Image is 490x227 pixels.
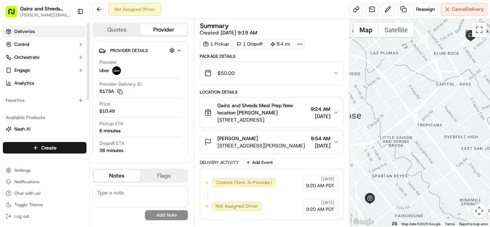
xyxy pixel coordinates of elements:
[14,80,34,86] span: Analytics
[4,157,58,170] a: 📗Knowledge Base
[3,95,86,106] div: Favorites
[99,120,123,127] span: Pickup ETA
[19,46,129,54] input: Got a question? Start typing here...
[14,213,29,219] span: Log out
[99,67,109,74] span: Uber
[22,131,58,136] span: [PERSON_NAME]
[459,222,488,226] a: Report a map error
[321,176,334,182] span: [DATE]
[99,108,115,114] span: $10.49
[14,190,41,196] span: Chat with us!
[99,147,123,154] div: 38 minutes
[3,165,86,175] button: Settings
[7,124,19,135] img: Andrew Aguliar
[7,68,20,81] img: 1736555255976-a54dd68f-1ca7-489b-9aae-adbdc363a1c4
[60,111,62,117] span: •
[14,167,30,173] span: Settings
[14,41,29,48] span: Control
[200,53,344,59] div: Package Details
[99,140,124,147] span: Dropoff ETA
[3,26,86,37] a: Deliveries
[3,123,86,135] button: Nash AI
[3,52,86,63] button: Orchestrate
[216,203,258,209] span: Not Assigned Driver
[32,76,99,81] div: We're available if you need us!
[7,161,13,167] div: 📗
[99,88,123,95] button: 8173A
[352,217,375,227] a: Open this area in Google Maps (opens a new window)
[311,105,330,113] span: 9:24 AM
[111,92,131,100] button: See all
[60,131,62,136] span: •
[3,77,86,89] a: Analytics
[93,170,140,181] button: Notes
[32,68,118,76] div: Start new chat
[216,179,272,186] span: Created (Sent To Provider)
[392,222,397,225] button: Keyboard shortcuts
[352,217,375,227] img: Google
[99,101,110,107] span: Price
[3,200,86,210] button: Toggle Theme
[200,23,229,29] h3: Summary
[63,111,78,117] span: [DATE]
[234,39,266,49] div: 1 Dropoff
[63,131,78,136] span: [DATE]
[7,7,22,22] img: Nash
[441,3,487,16] button: CancelDelivery
[14,126,30,132] span: Nash AI
[452,6,484,13] span: Cancel Delivery
[99,128,121,134] div: 6 minutes
[472,204,486,218] button: Map camera controls
[140,170,187,181] button: Flags
[20,5,71,12] button: Gainz and Shreds Meal Prep
[321,200,334,205] span: [DATE]
[200,89,344,95] div: Location Details
[3,39,86,50] button: Control
[472,23,486,37] button: Toggle fullscreen view
[217,70,235,77] span: $50.00
[3,112,86,123] div: Available Products
[243,158,275,167] button: Add Event
[14,202,43,208] span: Toggle Theme
[122,71,131,79] button: Start new chat
[3,211,86,221] button: Log out
[3,188,86,198] button: Chat with us!
[3,3,74,20] button: Gainz and Shreds Meal Prep[PERSON_NAME][EMAIL_ADDRESS][DOMAIN_NAME]
[68,160,115,167] span: API Documentation
[217,135,258,142] span: [PERSON_NAME]
[7,104,19,116] img: Liam S.
[401,222,440,226] span: Map data ©2025 Google
[14,179,39,185] span: Notifications
[306,183,334,189] span: 9:20 AM PDT
[14,67,30,74] span: Engage
[51,174,87,179] a: Powered byPylon
[200,39,232,49] div: 1 Pickup
[99,81,142,88] span: Provider Delivery ID
[110,48,148,53] span: Provider Details
[15,68,28,81] img: 5e9a9d7314ff4150bce227a61376b483.jpg
[140,24,187,36] button: Provider
[14,28,35,35] span: Deliveries
[267,39,293,49] div: 8.4 mi
[200,62,343,85] button: $50.00
[93,24,140,36] button: Quotes
[99,44,182,56] button: Provider Details
[200,160,239,165] div: Delivery Activity
[7,93,48,99] div: Past conversations
[7,29,131,40] p: Welcome 👋
[200,131,343,153] button: [PERSON_NAME][STREET_ADDRESS][PERSON_NAME]9:54 AM[DATE]
[413,3,438,16] button: Reassign
[353,23,378,37] button: Show street map
[306,206,334,213] span: 9:20 AM PDT
[200,29,257,36] span: Created:
[71,174,87,179] span: Pylon
[217,116,308,123] span: [STREET_ADDRESS]
[20,12,71,18] span: [PERSON_NAME][EMAIL_ADDRESS][DOMAIN_NAME]
[99,59,117,66] span: Provider
[378,23,414,37] button: Show satellite imagery
[221,29,257,36] span: [DATE] 9:19 AM
[112,66,121,75] img: uber-new-logo.jpeg
[41,144,57,151] span: Create
[416,6,435,13] span: Reassign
